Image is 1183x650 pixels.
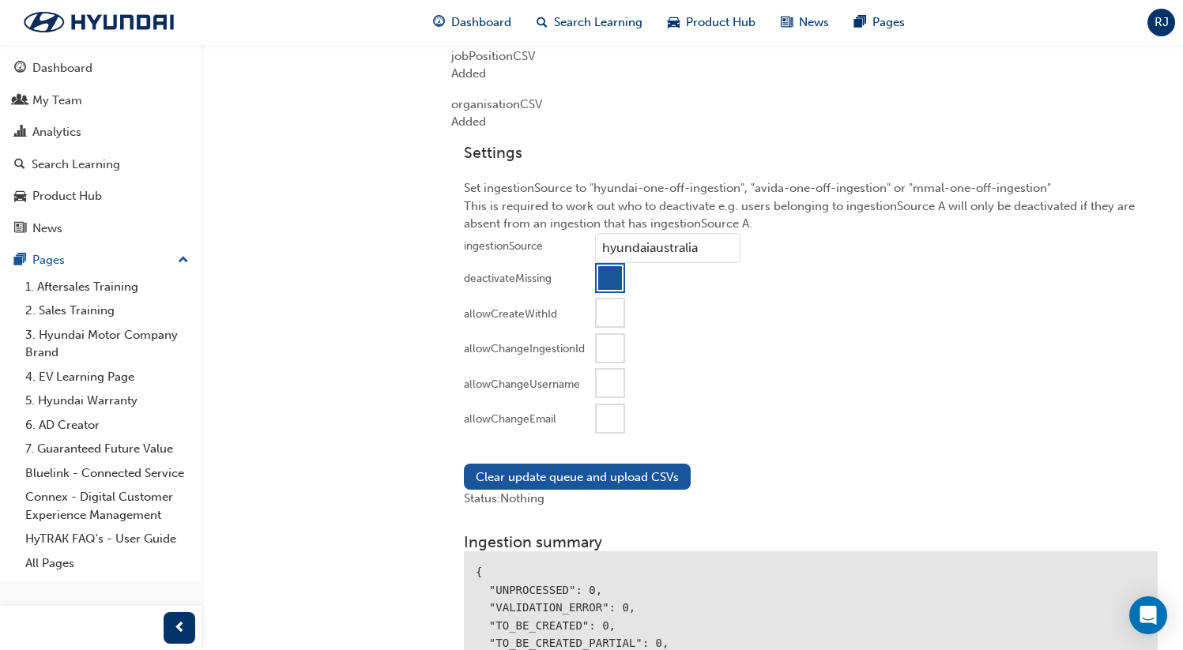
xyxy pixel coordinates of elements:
[464,239,543,254] div: ingestionSource
[781,13,793,32] span: news-icon
[14,254,26,268] span: pages-icon
[6,51,195,246] button: DashboardMy TeamAnalyticsSearch LearningProduct HubNews
[32,92,82,110] div: My Team
[451,113,1170,131] div: Added
[595,233,740,263] input: ingestionSource
[32,156,120,174] div: Search Learning
[6,246,195,275] button: Pages
[464,341,585,357] div: allowChangeIngestionId
[451,83,1170,131] div: organisation CSV
[8,6,190,39] img: Trak
[554,13,642,32] span: Search Learning
[6,86,195,115] a: My Team
[178,250,189,271] span: up-icon
[32,251,65,269] div: Pages
[19,365,195,389] a: 4. EV Learning Page
[451,13,511,32] span: Dashboard
[464,306,557,322] div: allowCreateWithId
[19,323,195,365] a: 3. Hyundai Motor Company Brand
[32,220,62,238] div: News
[14,222,26,236] span: news-icon
[1129,596,1167,634] div: Open Intercom Messenger
[19,551,195,576] a: All Pages
[464,464,691,490] button: Clear update queue and upload CSVs
[6,150,195,179] a: Search Learning
[6,214,195,243] a: News
[464,144,1158,162] h3: Settings
[668,13,680,32] span: car-icon
[854,13,866,32] span: pages-icon
[19,437,195,461] a: 7. Guaranteed Future Value
[14,94,26,108] span: people-icon
[655,6,768,39] a: car-iconProduct Hub
[19,485,195,527] a: Connex - Digital Customer Experience Management
[19,413,195,438] a: 6. AD Creator
[464,490,1158,508] div: Status: Nothing
[6,54,195,83] a: Dashboard
[464,533,1158,551] h3: Ingestion summary
[464,271,552,287] div: deactivateMissing
[14,126,26,140] span: chart-icon
[19,389,195,413] a: 5. Hyundai Warranty
[14,62,26,76] span: guage-icon
[451,35,1170,83] div: jobPosition CSV
[174,618,186,638] span: prev-icon
[32,123,81,141] div: Analytics
[19,461,195,486] a: Bluelink - Connected Service
[19,299,195,323] a: 2. Sales Training
[14,158,25,172] span: search-icon
[1155,13,1169,32] span: RJ
[451,65,1170,83] div: Added
[686,13,755,32] span: Product Hub
[842,6,917,39] a: pages-iconPages
[1147,9,1175,36] button: RJ
[6,118,195,147] a: Analytics
[14,190,26,204] span: car-icon
[420,6,524,39] a: guage-iconDashboard
[6,182,195,211] a: Product Hub
[32,59,92,77] div: Dashboard
[451,131,1170,452] div: Set ingestionSource to "hyundai-one-off-ingestion", "avida-one-off-ingestion" or "mmal-one-off-in...
[19,275,195,299] a: 1. Aftersales Training
[537,13,548,32] span: search-icon
[768,6,842,39] a: news-iconNews
[464,411,556,427] div: allowChangeEmail
[872,13,905,32] span: Pages
[433,13,445,32] span: guage-icon
[19,527,195,551] a: HyTRAK FAQ's - User Guide
[32,187,102,205] div: Product Hub
[524,6,655,39] a: search-iconSearch Learning
[464,377,580,393] div: allowChangeUsername
[799,13,829,32] span: News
